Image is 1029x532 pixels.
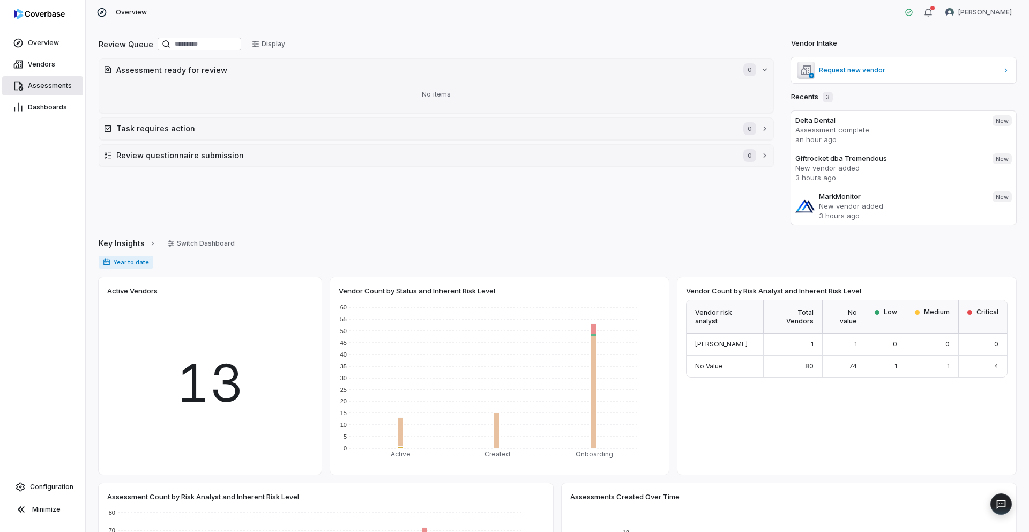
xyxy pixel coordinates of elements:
[177,344,243,422] span: 13
[339,286,495,295] span: Vendor Count by Status and Inherent Risk Level
[161,235,241,252] button: Switch Dashboard
[116,64,733,76] h2: Assessment ready for review
[28,39,59,47] span: Overview
[99,39,153,50] h2: Review Queue
[795,163,984,173] p: New vendor added
[743,63,756,76] span: 0
[344,445,347,452] text: 0
[854,340,857,348] span: 1
[107,492,299,501] span: Assessment Count by Risk Analyst and Inherent Risk Level
[99,118,773,139] button: Task requires action0
[340,339,347,346] text: 45
[894,362,897,370] span: 1
[340,316,347,322] text: 55
[116,8,147,17] span: Overview
[791,149,1016,187] a: Giftrocket dba TremendousNew vendor added3 hours agoNew
[686,286,861,295] span: Vendor Count by Risk Analyst and Inherent Risk Level
[340,398,347,404] text: 20
[795,125,984,135] p: Assessment complete
[32,505,61,514] span: Minimize
[795,135,984,144] p: an hour ago
[340,328,347,334] text: 50
[795,153,984,163] h3: Giftrocket dba Tremendous
[99,256,153,269] span: Year to date
[791,187,1016,225] a: MarkMonitorNew vendor added3 hours agoNew
[823,92,833,102] span: 3
[993,191,1012,202] span: New
[994,362,998,370] span: 4
[849,362,857,370] span: 74
[2,33,83,53] a: Overview
[958,8,1012,17] span: [PERSON_NAME]
[791,111,1016,149] a: Delta DentalAssessment completean hour agoNew
[109,509,115,516] text: 80
[103,80,769,108] div: No items
[884,308,897,316] span: Low
[947,362,950,370] span: 1
[99,59,773,80] button: Assessment ready for review0
[939,4,1018,20] button: Adeola Ajiginni avatar[PERSON_NAME]
[340,387,347,393] text: 25
[805,362,814,370] span: 80
[28,60,55,69] span: Vendors
[4,499,81,520] button: Minimize
[795,173,984,182] p: 3 hours ago
[340,304,347,311] text: 60
[340,422,347,428] text: 10
[993,153,1012,164] span: New
[99,238,145,249] span: Key Insights
[819,211,984,220] p: 3 hours ago
[340,351,347,358] text: 40
[99,145,773,166] button: Review questionnaire submission0
[340,375,347,381] text: 30
[823,300,866,334] div: No value
[570,492,680,501] span: Assessments Created Over Time
[993,115,1012,126] span: New
[945,8,954,17] img: Adeola Ajiginni avatar
[791,38,837,49] h2: Vendor Intake
[116,150,733,161] h2: Review questionnaire submission
[819,66,998,75] span: Request new vendor
[811,340,814,348] span: 1
[791,57,1016,83] a: Request new vendor
[695,340,748,348] span: [PERSON_NAME]
[28,82,72,90] span: Assessments
[743,122,756,135] span: 0
[116,123,733,134] h2: Task requires action
[743,149,756,162] span: 0
[2,76,83,95] a: Assessments
[344,433,347,440] text: 5
[791,92,833,102] h2: Recents
[764,300,823,334] div: Total Vendors
[245,36,292,52] button: Display
[340,410,347,416] text: 15
[795,115,984,125] h3: Delta Dental
[99,232,156,255] a: Key Insights
[28,103,67,112] span: Dashboards
[994,340,998,348] span: 0
[976,308,998,316] span: Critical
[107,286,158,295] span: Active Vendors
[819,201,984,211] p: New vendor added
[687,300,764,334] div: Vendor risk analyst
[945,340,950,348] span: 0
[2,98,83,117] a: Dashboards
[893,340,897,348] span: 0
[4,477,81,497] a: Configuration
[340,363,347,370] text: 35
[819,191,984,201] h3: MarkMonitor
[2,55,83,74] a: Vendors
[695,362,723,370] span: No Value
[95,232,160,255] button: Key Insights
[924,308,950,316] span: Medium
[14,9,65,19] img: logo-D7KZi-bG.svg
[30,483,73,491] span: Configuration
[103,258,110,266] svg: Date range for report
